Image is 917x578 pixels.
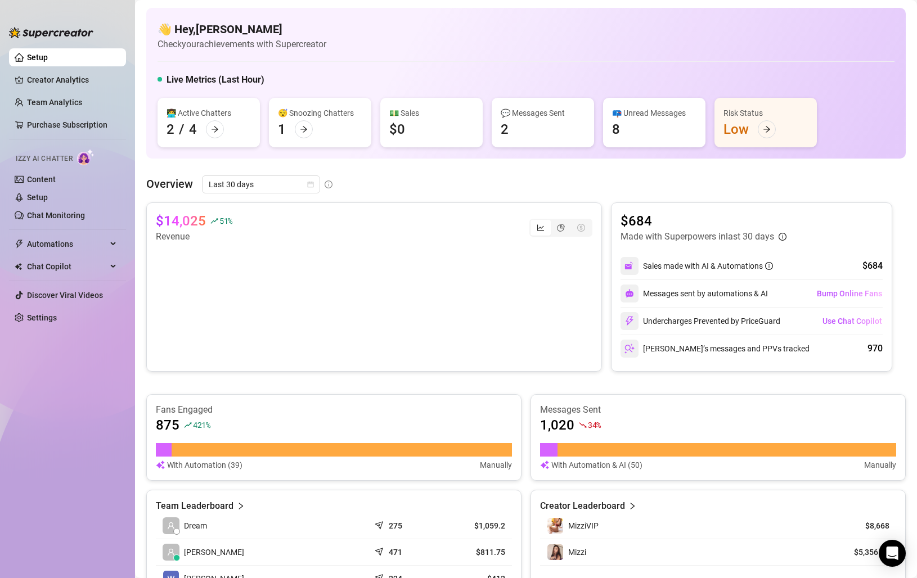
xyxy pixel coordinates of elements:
[156,212,206,230] article: $14,025
[27,116,117,134] a: Purchase Subscription
[551,459,642,471] article: With Automation & AI (50)
[529,219,592,237] div: segmented control
[27,258,107,276] span: Chat Copilot
[9,27,93,38] img: logo-BBDzfeDw.svg
[763,125,771,133] span: arrow-right
[167,73,264,87] h5: Live Metrics (Last Hour)
[447,520,505,531] article: $1,059.2
[612,107,696,119] div: 📪 Unread Messages
[27,175,56,184] a: Content
[193,419,210,430] span: 421 %
[167,459,242,471] article: With Automation (39)
[325,180,332,188] span: info-circle
[621,212,786,230] article: $684
[867,342,883,355] div: 970
[822,312,883,330] button: Use Chat Copilot
[540,499,625,513] article: Creator Leaderboard
[557,224,565,232] span: pie-chart
[158,21,326,37] h4: 👋 Hey, [PERSON_NAME]
[184,520,207,532] span: Dream
[624,344,635,354] img: svg%3e
[16,153,73,164] span: Izzy AI Chatter
[588,419,601,430] span: 34 %
[628,499,636,513] span: right
[540,459,549,471] img: svg%3e
[779,233,786,241] span: info-circle
[643,260,773,272] div: Sales made with AI & Automations
[146,175,193,192] article: Overview
[577,224,585,232] span: dollar-circle
[27,235,107,253] span: Automations
[624,316,635,326] img: svg%3e
[447,547,505,558] article: $811.75
[156,459,165,471] img: svg%3e
[822,317,882,326] span: Use Chat Copilot
[209,176,313,193] span: Last 30 days
[300,125,308,133] span: arrow-right
[547,544,563,560] img: Mizzi
[167,548,175,556] span: user
[219,215,232,226] span: 51 %
[838,520,889,531] article: $8,668
[278,107,362,119] div: 😴 Snoozing Chatters
[27,211,85,220] a: Chat Monitoring
[211,125,219,133] span: arrow-right
[568,521,599,530] span: MizziVIP
[480,459,512,471] article: Manually
[621,285,768,302] div: Messages sent by automations & AI
[389,520,402,531] article: 275
[15,240,24,249] span: thunderbolt
[375,545,386,556] span: send
[156,416,179,434] article: 875
[621,312,780,330] div: Undercharges Prevented by PriceGuard
[879,540,906,567] div: Open Intercom Messenger
[625,289,634,298] img: svg%3e
[765,262,773,270] span: info-circle
[612,120,620,138] div: 8
[27,313,57,322] a: Settings
[189,120,197,138] div: 4
[537,224,545,232] span: line-chart
[167,107,251,119] div: 👩‍💻 Active Chatters
[15,263,22,270] img: Chat Copilot
[501,107,585,119] div: 💬 Messages Sent
[723,107,808,119] div: Risk Status
[540,404,896,416] article: Messages Sent
[579,421,587,429] span: fall
[156,499,233,513] article: Team Leaderboard
[210,217,218,225] span: rise
[568,548,586,557] span: Mizzi
[547,518,563,534] img: MizziVIP
[838,547,889,558] article: $5,356.63
[624,261,635,271] img: svg%3e
[307,181,314,188] span: calendar
[389,120,405,138] div: $0
[237,499,245,513] span: right
[27,71,117,89] a: Creator Analytics
[184,546,244,558] span: [PERSON_NAME]
[389,107,474,119] div: 💵 Sales
[156,230,232,243] article: Revenue
[389,547,402,558] article: 471
[621,340,810,358] div: [PERSON_NAME]’s messages and PPVs tracked
[156,404,512,416] article: Fans Engaged
[27,53,48,62] a: Setup
[864,459,896,471] article: Manually
[278,120,286,138] div: 1
[167,522,175,530] span: user
[27,291,103,300] a: Discover Viral Videos
[27,193,48,202] a: Setup
[184,421,192,429] span: rise
[862,259,883,273] div: $684
[621,230,774,243] article: Made with Superpowers in last 30 days
[77,149,95,165] img: AI Chatter
[540,416,574,434] article: 1,020
[167,120,174,138] div: 2
[816,285,883,302] button: Bump Online Fans
[27,98,82,107] a: Team Analytics
[158,37,326,51] article: Check your achievements with Supercreator
[501,120,509,138] div: 2
[375,518,386,530] span: send
[817,289,882,298] span: Bump Online Fans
